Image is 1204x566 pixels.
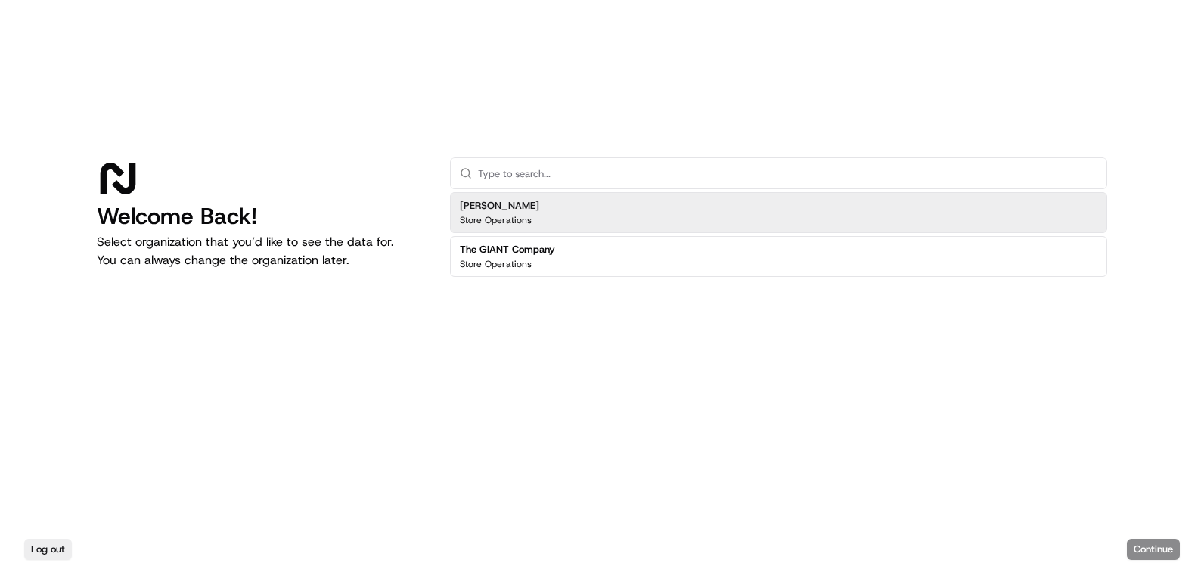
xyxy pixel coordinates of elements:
p: Store Operations [460,258,532,270]
button: Log out [24,539,72,560]
h2: [PERSON_NAME] [460,199,539,213]
div: Suggestions [450,189,1107,280]
h2: The GIANT Company [460,243,555,257]
input: Type to search... [478,158,1097,188]
p: Select organization that you’d like to see the data for. You can always change the organization l... [97,233,426,269]
h1: Welcome Back! [97,203,426,230]
p: Store Operations [460,214,532,226]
